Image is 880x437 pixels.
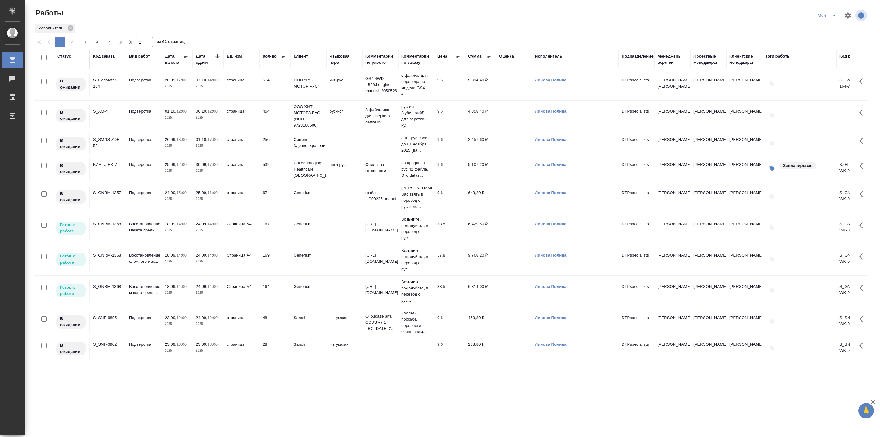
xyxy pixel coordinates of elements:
[260,105,291,127] td: 454
[365,162,395,174] p: Файлы по готовности
[836,312,872,333] td: S_SNF-6895-WK-009
[401,216,431,241] p: Возьмите, пожалуйста, в перевод с рус...
[196,78,207,82] p: 07.10,
[622,53,654,59] div: Подразделение
[196,53,214,66] div: Дата сдачи
[330,53,359,66] div: Языковая пара
[176,162,187,167] p: 12:00
[326,338,362,360] td: Не указан
[56,221,86,236] div: Исполнитель может приступить к работе
[165,109,176,114] p: 01.10,
[165,348,190,354] p: 2025
[690,105,726,127] td: [PERSON_NAME]
[619,158,654,180] td: DTPspecialists
[856,105,870,120] button: Здесь прячутся важные кнопки
[176,109,187,114] p: 12:00
[196,227,221,233] p: 2025
[56,136,86,151] div: Исполнитель назначен, приступать к работе пока рано
[401,72,431,97] p: 6 файлов для перевода по модели GS4 4...
[196,143,221,149] p: 2025
[856,338,870,353] button: Здесь прячутся важные кнопки
[856,133,870,148] button: Здесь прячутся важные кнопки
[690,312,726,333] td: [PERSON_NAME]
[196,222,207,226] p: 24.09,
[855,10,868,21] span: Посмотреть информацию
[765,190,779,203] button: Добавить тэги
[224,74,260,96] td: страница
[34,8,63,18] span: Работы
[56,108,86,123] div: Исполнитель назначен, приступать к работе пока рано
[690,158,726,180] td: [PERSON_NAME]
[365,53,395,66] div: Комментарии по работе
[401,160,431,179] p: по профу на рус 42 файла. Это datas...
[165,342,176,347] p: 23.09,
[401,53,431,66] div: Комментарии по заказу
[658,341,687,348] p: [PERSON_NAME]
[619,338,654,360] td: DTPspecialists
[468,53,481,59] div: Сумма
[165,115,190,121] p: 2025
[165,83,190,89] p: 2025
[80,37,90,47] button: 3
[196,290,221,296] p: 2025
[294,77,323,89] p: ООО "ГАК МОТОР РУС"
[690,249,726,271] td: [PERSON_NAME]
[765,136,779,150] button: Добавить тэги
[365,190,395,202] p: файл НС00225_manuf_2
[224,133,260,155] td: страница
[465,312,496,333] td: 460,80 ₽
[196,258,221,265] p: 2025
[779,162,817,170] div: Запланирован
[465,158,496,180] td: 5 107,20 ₽
[129,108,159,115] p: Подверстка
[260,312,291,333] td: 48
[726,158,762,180] td: [PERSON_NAME]
[196,196,221,202] p: 2025
[619,133,654,155] td: DTPspecialists
[690,74,726,96] td: [PERSON_NAME]
[129,283,159,296] p: Восстановление макета средн...
[658,190,687,196] p: [PERSON_NAME]
[80,39,90,45] span: 3
[56,162,86,176] div: Исполнитель назначен, приступать к работе пока рано
[207,315,218,320] p: 12:00
[207,162,218,167] p: 17:00
[465,280,496,302] td: 6 314,00 ₽
[196,284,207,289] p: 24.09,
[224,280,260,302] td: Страница А4
[93,221,123,227] div: S_GNRM-1368
[434,105,465,127] td: 9.6
[856,218,870,233] button: Здесь прячутся важные кнопки
[207,284,218,289] p: 14:00
[326,158,362,180] td: англ-рус
[129,315,159,321] p: Подверстка
[401,248,431,272] p: Возьмите, пожалуйста, в перевод с рус...
[856,187,870,201] button: Здесь прячутся важные кнопки
[434,280,465,302] td: 38.5
[176,78,187,82] p: 17:00
[658,315,687,321] p: [PERSON_NAME]
[401,135,431,154] p: англ-рус срок - до 01 ноября 2025 (ва...
[224,158,260,180] td: страница
[619,312,654,333] td: DTPspecialists
[535,137,567,142] a: Линова Полина
[56,341,86,356] div: Исполнитель назначен, приступать к работе пока рано
[176,315,187,320] p: 12:00
[839,53,863,59] div: Код работы
[176,253,187,257] p: 14:00
[726,105,762,127] td: [PERSON_NAME]
[92,39,102,45] span: 4
[401,310,431,335] p: Коллеги, просьба перевести очень вним...
[658,77,687,89] p: [PERSON_NAME], [PERSON_NAME]
[129,53,150,59] div: Вид работ
[207,78,218,82] p: 14:00
[535,315,567,320] a: Линова Полина
[38,25,65,31] p: Исполнитель
[93,77,123,89] div: S_GacMotor-164
[129,252,159,265] p: Восстановление сложного мак...
[861,404,871,417] span: 🙏
[690,280,726,302] td: [PERSON_NAME]
[35,24,75,33] div: Исполнитель
[294,160,323,179] p: United Imaging Healthcare [GEOGRAPHIC_DATA]
[67,39,77,45] span: 2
